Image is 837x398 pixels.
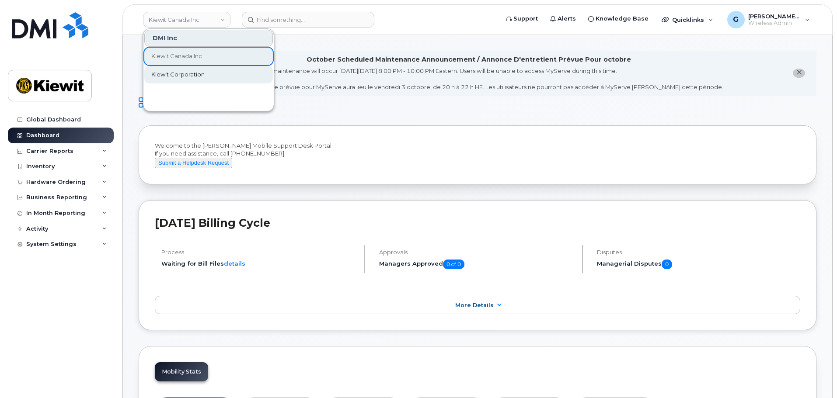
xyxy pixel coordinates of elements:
[224,260,245,267] a: details
[144,48,273,65] a: Kiewit Canada Inc
[307,55,631,64] div: October Scheduled Maintenance Announcement / Annonce D'entretient Prévue Pour octobre
[155,216,800,229] h2: [DATE] Billing Cycle
[161,249,357,256] h4: Process
[151,70,205,79] span: Kiewit Corporation
[597,249,800,256] h4: Disputes
[379,249,575,256] h4: Approvals
[161,260,357,268] li: Waiting for Bill Files
[379,260,575,269] h5: Managers Approved
[214,67,723,91] div: MyServe scheduled maintenance will occur [DATE][DATE] 8:00 PM - 10:00 PM Eastern. Users will be u...
[155,159,232,166] a: Submit a Helpdesk Request
[793,69,805,78] button: close notification
[144,30,273,47] div: DMI Inc
[155,142,800,169] div: Welcome to the [PERSON_NAME] Mobile Support Desk Portal If you need assistance, call [PHONE_NUMBER].
[597,260,800,269] h5: Managerial Disputes
[144,66,273,83] a: Kiewit Corporation
[455,302,494,308] span: More Details
[155,158,232,169] button: Submit a Helpdesk Request
[151,52,202,61] span: Kiewit Canada Inc
[799,360,830,391] iframe: Messenger Launcher
[443,260,464,269] span: 0 of 0
[662,260,672,269] span: 0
